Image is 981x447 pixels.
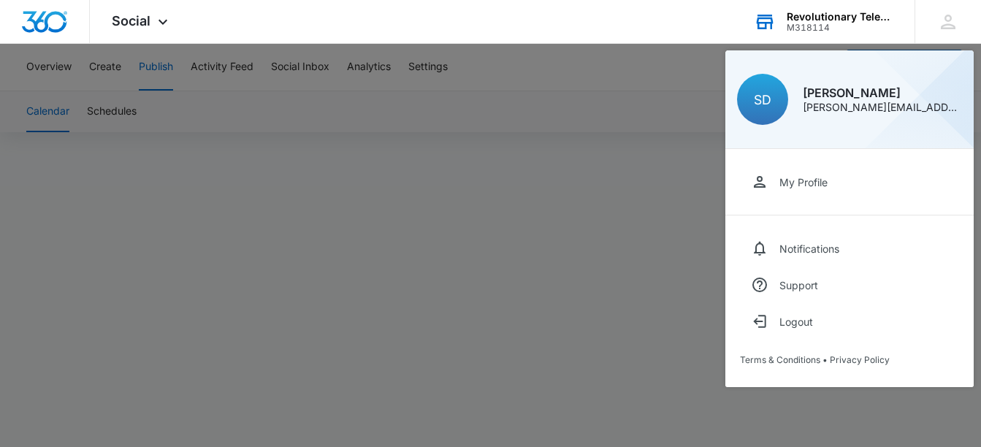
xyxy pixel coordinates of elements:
a: My Profile [740,164,959,200]
a: Notifications [740,230,959,267]
span: Social [112,13,150,28]
div: [PERSON_NAME] [803,87,962,99]
div: account name [787,11,893,23]
span: SD [754,92,771,107]
div: Support [779,279,818,291]
div: • [740,354,959,365]
a: Privacy Policy [830,354,890,365]
a: Terms & Conditions [740,354,820,365]
div: Notifications [779,242,839,255]
a: Support [740,267,959,303]
div: [PERSON_NAME][EMAIL_ADDRESS][DOMAIN_NAME] [803,102,962,112]
div: My Profile [779,176,828,188]
button: Logout [740,303,959,340]
div: account id [787,23,893,33]
div: Logout [779,316,813,328]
